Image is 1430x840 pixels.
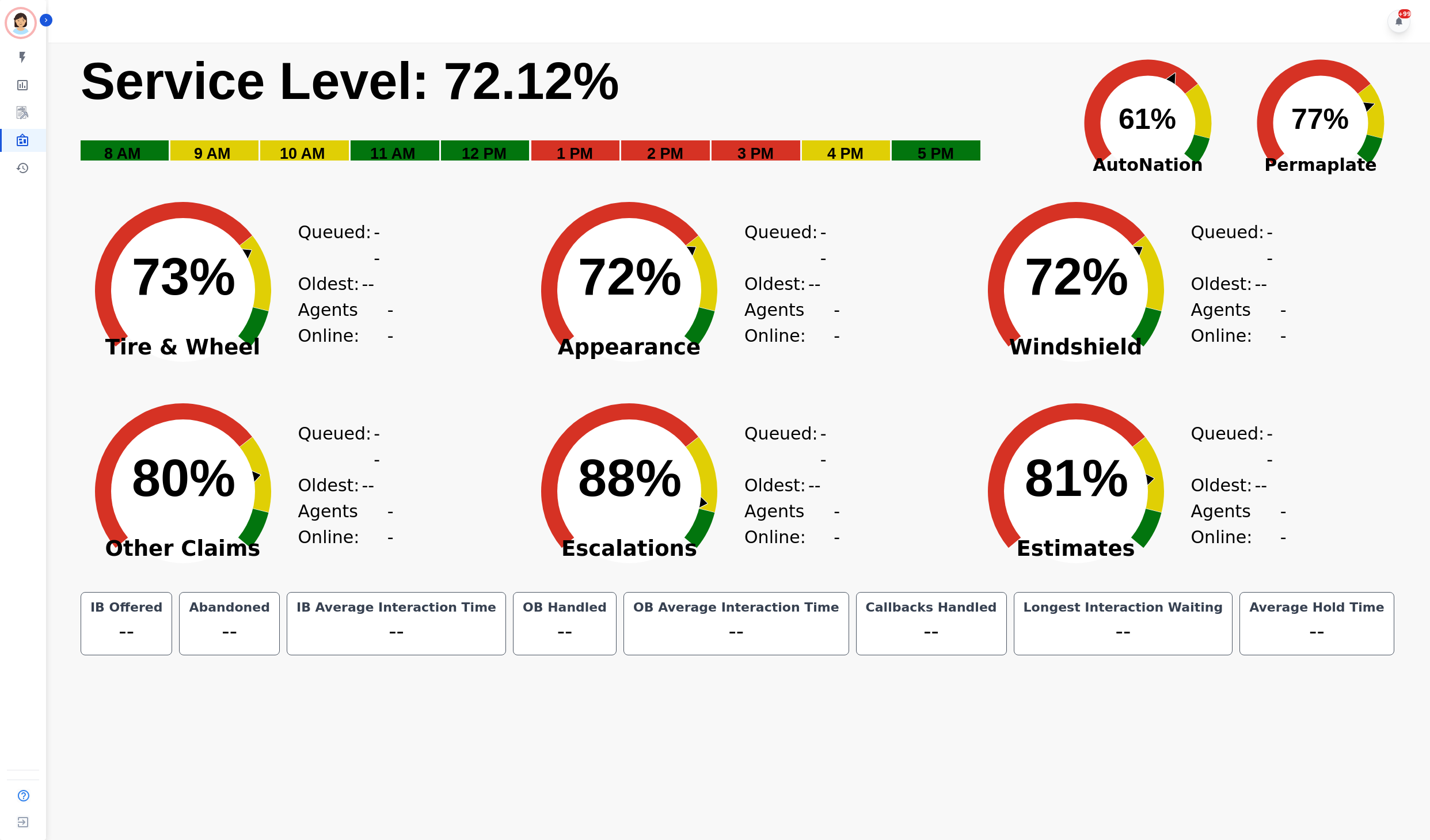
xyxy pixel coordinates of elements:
[298,421,385,472] div: Queued:
[104,145,141,162] text: 8 AM
[1291,103,1349,135] text: 77%
[557,145,593,162] text: 1 PM
[744,271,831,297] div: Oldest:
[834,498,842,550] span: --
[1191,297,1289,349] div: Agents Online:
[631,600,842,616] div: OB Average Interaction Time
[88,600,165,616] div: IB Offered
[387,498,396,550] span: --
[1191,421,1277,472] div: Queued:
[744,297,842,349] div: Agents Online:
[520,616,609,648] div: --
[961,543,1191,555] span: Estimates
[1247,616,1386,648] div: --
[514,543,744,555] span: Escalations
[374,219,384,271] span: --
[187,616,272,648] div: --
[578,449,682,507] text: 88%
[820,219,831,271] span: --
[1025,449,1128,507] text: 81%
[647,145,683,162] text: 2 PM
[298,498,396,550] div: Agents Online:
[298,271,385,297] div: Oldest:
[1247,600,1386,616] div: Average Hold Time
[737,145,774,162] text: 3 PM
[1234,152,1407,178] span: Permaplate
[294,616,499,648] div: --
[1280,498,1289,550] span: --
[194,145,231,162] text: 9 AM
[88,616,165,648] div: --
[68,543,298,555] span: Other Claims
[1254,472,1267,498] span: --
[578,248,682,306] text: 72%
[362,472,374,498] span: --
[961,342,1191,353] span: Windshield
[298,219,385,271] div: Queued:
[1021,616,1226,648] div: --
[298,297,396,349] div: Agents Online:
[374,421,384,472] span: --
[81,52,619,110] text: Service Level: 72.12%
[462,145,507,162] text: 12 PM
[280,145,325,162] text: 10 AM
[79,50,1055,180] svg: Service Level: 0%
[744,219,831,271] div: Queued:
[1191,498,1289,550] div: Agents Online:
[808,472,821,498] span: --
[1021,600,1226,616] div: Longest Interaction Waiting
[370,145,416,162] text: 11 AM
[744,421,831,472] div: Queued:
[294,600,499,616] div: IB Average Interaction Time
[834,297,842,349] span: --
[298,472,385,498] div: Oldest:
[744,472,831,498] div: Oldest:
[132,248,235,306] text: 73%
[918,145,954,162] text: 5 PM
[514,342,744,353] span: Appearance
[1191,219,1277,271] div: Queued:
[1119,103,1176,135] text: 61%
[864,616,999,648] div: --
[520,600,609,616] div: OB Handled
[744,498,842,550] div: Agents Online:
[1398,9,1411,18] div: +99
[132,449,235,507] text: 80%
[808,271,821,297] span: --
[1062,152,1234,178] span: AutoNation
[1254,271,1267,297] span: --
[1191,271,1277,297] div: Oldest:
[1280,297,1289,349] span: --
[631,616,842,648] div: --
[1025,248,1128,306] text: 72%
[1267,219,1277,271] span: --
[1267,421,1277,472] span: --
[827,145,864,162] text: 4 PM
[864,600,999,616] div: Callbacks Handled
[1191,472,1277,498] div: Oldest:
[362,271,374,297] span: --
[68,342,298,353] span: Tire & Wheel
[187,600,272,616] div: Abandoned
[820,421,831,472] span: --
[387,297,396,349] span: --
[7,9,35,37] img: Bordered avatar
